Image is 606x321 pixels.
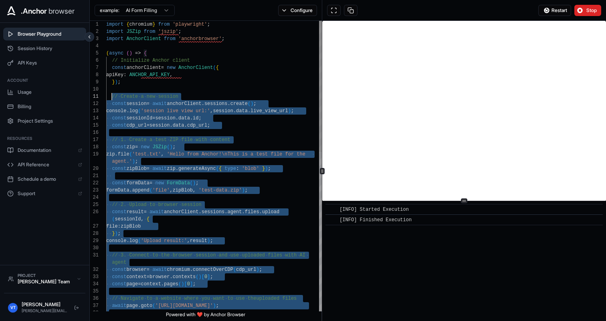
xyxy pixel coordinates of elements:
span: session [149,123,170,128]
span: . [170,123,172,128]
span: = [147,274,149,280]
span: 'test-data.zip' [198,188,242,193]
span: chromium [167,267,190,273]
span: from [158,22,170,27]
span: zip [106,151,115,157]
div: 9 [90,79,99,86]
span: ; [173,144,176,150]
span: = [147,101,149,107]
span: ) [115,79,118,85]
span: ( [233,267,236,273]
span: 0 [187,281,190,287]
div: 26 [90,208,99,216]
span: ( [138,238,141,244]
span: ( [138,108,141,114]
div: 31 [90,252,99,259]
span: [INFO] Started Execution [339,207,409,212]
div: 32 [90,266,99,273]
span: // 2. Upload to browser session [112,202,201,208]
span: chromium [129,22,153,27]
span: async [109,50,123,56]
span: const [112,180,126,186]
span: new [155,180,164,186]
span: ; [135,159,138,164]
button: Project Settings [3,115,86,127]
span: ; [118,79,121,85]
span: formData [106,188,129,193]
button: API Keys [3,57,86,69]
div: 30 [90,244,99,252]
div: 15 [90,122,99,129]
span: ( [152,303,155,309]
span: = [149,180,152,186]
button: Session History [3,42,86,55]
div: 7 [90,64,99,71]
span: . [115,151,118,157]
span: 'file' [152,188,170,193]
span: , [187,238,190,244]
span: = [161,65,164,71]
div: 36 [90,295,99,302]
span: const [112,123,126,128]
div: 11 [90,93,99,100]
span: const [112,144,126,150]
span: ] [207,274,210,280]
span: anchorClient [126,65,161,71]
span: // 1. Create a test ZIP file with content [112,137,230,143]
span: formData [126,180,149,186]
a: API Reference [3,158,86,171]
span: const [112,65,126,71]
span: . [138,303,141,309]
span: ; [196,180,198,186]
span: : [118,224,121,229]
span: data [178,115,190,121]
span: ; [118,231,121,236]
span: ( [106,50,109,56]
span: . [198,209,201,215]
span: [INFO] Finished Execution [339,217,412,223]
span: const [112,115,126,121]
span: append [132,188,149,193]
span: ) [132,159,135,164]
span: ) [250,101,253,107]
span: } [152,22,155,27]
div: 12 [90,100,99,107]
span: ; [207,123,210,128]
span: ( [216,166,219,172]
button: Logout [72,303,81,313]
span: { [219,166,222,172]
span: ; [268,166,271,172]
span: ( [248,101,250,107]
span: ) [257,267,259,273]
span: Restart [551,7,567,14]
span: ( [178,281,181,287]
span: Project Settings [18,118,82,124]
span: ​ [329,216,333,224]
span: ) [193,180,196,186]
span: Documentation [18,147,74,153]
span: ( [190,180,193,186]
span: . [190,115,193,121]
span: // Initialize Anchor client [112,58,190,63]
span: , [193,188,196,193]
span: . [202,101,204,107]
span: ( [149,188,152,193]
img: Anchor Icon [5,5,18,18]
span: id [193,115,198,121]
span: ded files with AI [256,252,305,258]
span: 'Upload result:' [141,238,187,244]
div: 2 [90,28,99,35]
span: } [112,79,115,85]
span: 'blob' [242,166,259,172]
span: context [141,281,161,287]
span: . [228,101,230,107]
span: from [144,29,156,34]
span: , [141,216,143,222]
span: . [161,281,164,287]
span: AnchorClient [178,65,213,71]
span: ; [291,108,294,114]
span: agent [228,209,242,215]
span: from [164,36,176,42]
button: Billing [3,100,86,113]
span: import [106,22,123,27]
